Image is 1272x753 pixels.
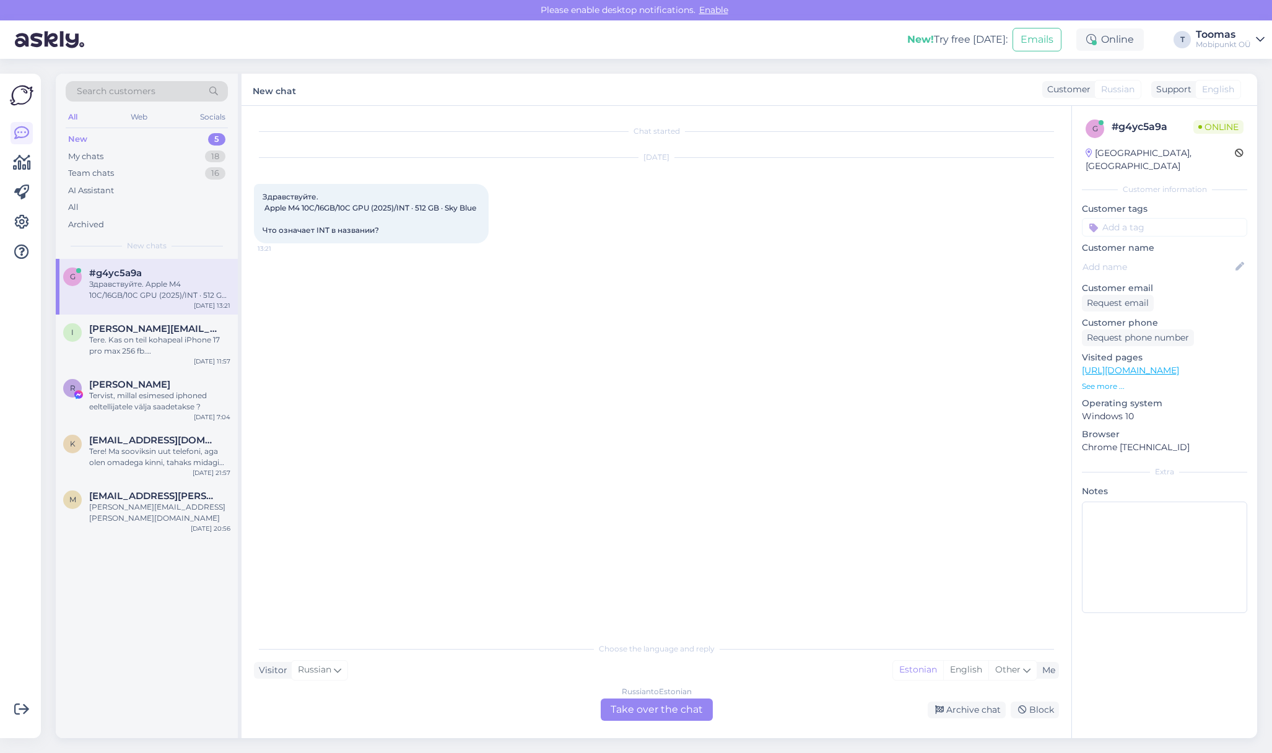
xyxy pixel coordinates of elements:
[89,334,230,357] div: Tere. Kas on teil kohapeal iPhone 17 pro max 256 fb. [GEOGRAPHIC_DATA]?
[69,495,76,504] span: m
[77,85,155,98] span: Search customers
[89,446,230,468] div: Tere! Ma sooviksin uut telefoni, aga olen omadega kinni, tahaks midagi mis on kõrgem kui 60hz ekr...
[89,490,218,502] span: monika.aedma@gmail.com
[1082,466,1247,477] div: Extra
[893,661,943,679] div: Estonian
[1082,428,1247,441] p: Browser
[68,150,103,163] div: My chats
[89,379,170,390] span: Reiko Reinau
[1101,83,1135,96] span: Russian
[194,357,230,366] div: [DATE] 11:57
[208,133,225,146] div: 5
[68,167,114,180] div: Team chats
[1196,30,1251,40] div: Toomas
[194,412,230,422] div: [DATE] 7:04
[254,643,1059,655] div: Choose the language and reply
[298,663,331,677] span: Russian
[1082,202,1247,215] p: Customer tags
[1082,184,1247,195] div: Customer information
[68,219,104,231] div: Archived
[1112,120,1193,134] div: # g4yc5a9a
[128,109,150,125] div: Web
[1082,365,1179,376] a: [URL][DOMAIN_NAME]
[1082,485,1247,498] p: Notes
[907,32,1008,47] div: Try free [DATE]:
[89,323,218,334] span: igor.jelfimov@gmail.com
[1042,83,1091,96] div: Customer
[1082,242,1247,255] p: Customer name
[1082,218,1247,237] input: Add a tag
[928,702,1006,718] div: Archive chat
[1082,316,1247,329] p: Customer phone
[1011,702,1059,718] div: Block
[70,272,76,281] span: g
[1082,329,1194,346] div: Request phone number
[258,244,304,253] span: 13:21
[254,664,287,677] div: Visitor
[193,468,230,477] div: [DATE] 21:57
[1082,410,1247,423] p: Windows 10
[907,33,934,45] b: New!
[10,84,33,107] img: Askly Logo
[1092,124,1098,133] span: g
[253,81,296,98] label: New chat
[254,126,1059,137] div: Chat started
[66,109,80,125] div: All
[205,167,225,180] div: 16
[68,133,87,146] div: New
[127,240,167,251] span: New chats
[89,279,230,301] div: Здравствуйте. Apple M4 10C/16GB/10C GPU (2025)/INT · 512 GB · Sky Blue Что означает INT в названии?
[1196,40,1251,50] div: Mobipunkt OÜ
[1082,441,1247,454] p: Chrome [TECHNICAL_ID]
[1083,260,1233,274] input: Add name
[1086,147,1235,173] div: [GEOGRAPHIC_DATA], [GEOGRAPHIC_DATA]
[89,502,230,524] div: [PERSON_NAME][EMAIL_ADDRESS][PERSON_NAME][DOMAIN_NAME]
[1082,397,1247,410] p: Operating system
[1202,83,1234,96] span: English
[1196,30,1265,50] a: ToomasMobipunkt OÜ
[191,524,230,533] div: [DATE] 20:56
[1076,28,1144,51] div: Online
[1082,381,1247,392] p: See more ...
[71,328,74,337] span: i
[1082,295,1154,311] div: Request email
[1193,120,1244,134] span: Online
[198,109,228,125] div: Socials
[89,390,230,412] div: Tervist, millal esimesed iphoned eeltellijatele välja saadetakse ?
[70,439,76,448] span: k
[622,686,692,697] div: Russian to Estonian
[1013,28,1061,51] button: Emails
[194,301,230,310] div: [DATE] 13:21
[89,435,218,446] span: kunozifier@gmail.com
[254,152,1059,163] div: [DATE]
[943,661,988,679] div: English
[70,383,76,393] span: R
[68,201,79,214] div: All
[89,268,142,279] span: #g4yc5a9a
[1174,31,1191,48] div: T
[601,699,713,721] div: Take over the chat
[995,664,1021,675] span: Other
[695,4,732,15] span: Enable
[1151,83,1191,96] div: Support
[1082,351,1247,364] p: Visited pages
[263,192,480,235] span: Здравствуйте. Apple M4 10C/16GB/10C GPU (2025)/INT · 512 GB · Sky Blue Что означает INT в названии?
[205,150,225,163] div: 18
[1037,664,1055,677] div: Me
[68,185,114,197] div: AI Assistant
[1082,282,1247,295] p: Customer email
